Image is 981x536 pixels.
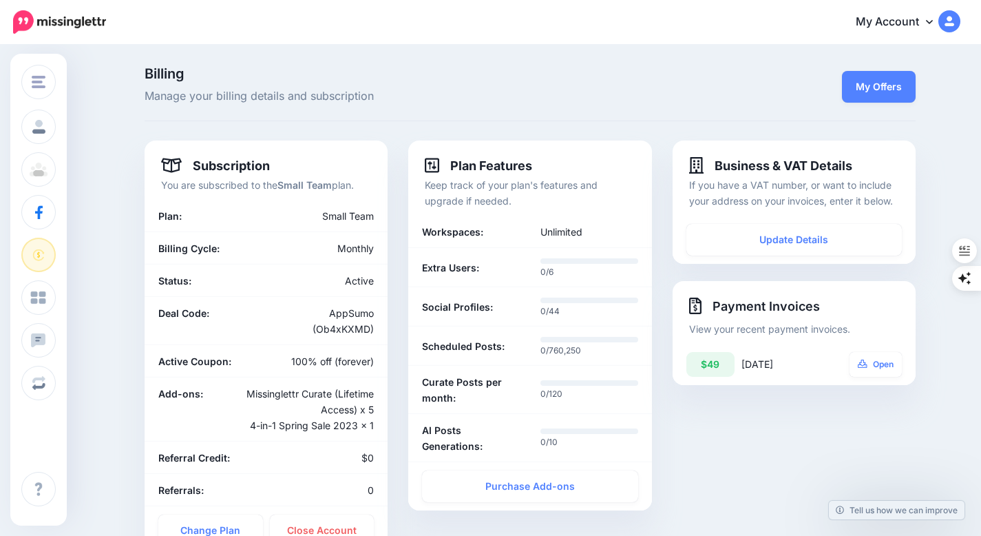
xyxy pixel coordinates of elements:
p: If you have a VAT number, or want to include your address on your invoices, enter it below. [689,177,899,209]
p: 0/44 [540,305,638,318]
p: 0/760,250 [540,344,638,358]
b: Status: [158,275,191,287]
p: Keep track of your plan's features and upgrade if needed. [425,177,635,209]
div: [DATE] [741,352,823,377]
div: $0 [266,450,385,466]
a: Tell us how we can improve [829,501,964,519]
a: Open [850,352,902,377]
b: Extra Users: [422,260,479,276]
b: Workspaces: [422,224,483,240]
b: Plan: [158,210,182,222]
div: Small Team [226,208,384,224]
img: Missinglettr [13,10,106,34]
div: Monthly [266,240,385,256]
p: 0/120 [540,387,638,401]
b: Scheduled Posts: [422,338,505,354]
h4: Plan Features [425,157,532,174]
b: Add-ons: [158,388,203,400]
h4: Business & VAT Details [689,157,852,174]
a: Update Details [686,224,902,256]
span: Billing [145,67,652,81]
div: Active [266,273,385,289]
p: You are subscribed to the plan. [161,177,371,193]
img: menu.png [32,76,45,88]
b: Deal Code: [158,307,209,319]
b: Social Profiles: [422,299,493,315]
h4: Payment Invoices [689,298,899,314]
b: Referrals: [158,484,204,496]
div: Unlimited [530,224,648,240]
b: Referral Credit: [158,452,230,464]
b: Billing Cycle: [158,243,220,254]
div: 100% off (forever) [266,353,385,369]
b: Active Coupon: [158,355,231,367]
span: 0 [368,484,374,496]
p: 0/6 [540,265,638,279]
a: My Account [842,6,960,39]
h4: Subscription [161,157,270,174]
b: Small Team [277,179,332,191]
div: AppSumo (Ob4xKXMD) [266,305,385,337]
span: Manage your billing details and subscription [145,87,652,105]
b: Curate Posts per month: [422,374,520,406]
a: Purchase Add-ons [422,471,637,502]
a: My Offers [842,71,916,103]
b: AI Posts Generations: [422,422,520,454]
p: 0/10 [540,435,638,449]
div: Missinglettr Curate (Lifetime Access) x 5 4-in-1 Spring Sale 2023 x 1 [226,386,384,433]
p: View your recent payment invoices. [689,321,899,337]
div: $49 [686,352,735,377]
